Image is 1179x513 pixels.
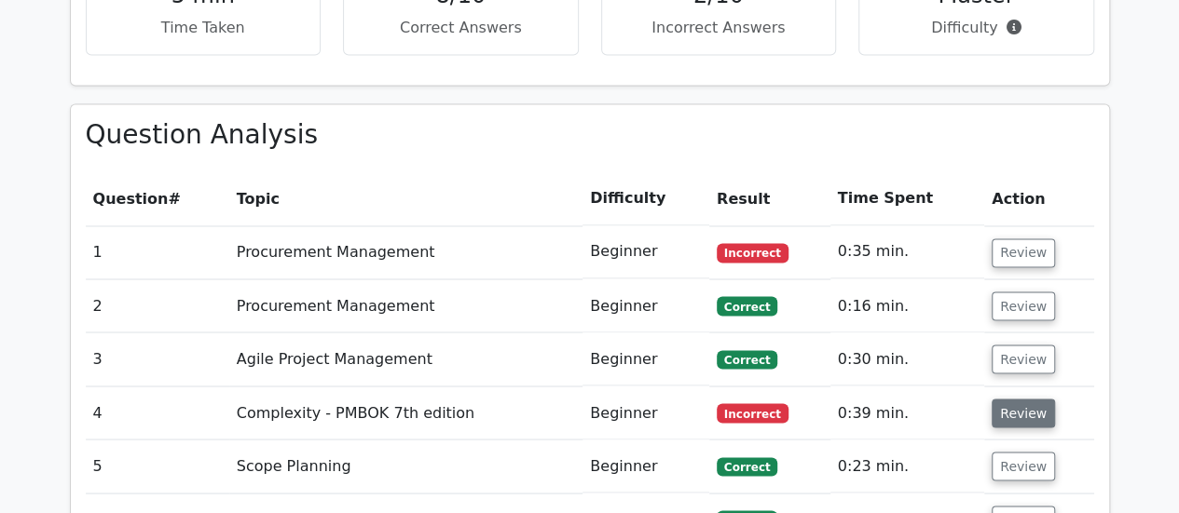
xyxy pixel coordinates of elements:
[874,17,1078,39] p: Difficulty
[992,344,1055,373] button: Review
[830,386,984,439] td: 0:39 min.
[830,439,984,493] td: 0:23 min.
[229,332,583,385] td: Agile Project Management
[992,238,1055,267] button: Review
[86,119,1094,151] h3: Question Analysis
[583,439,709,493] td: Beginner
[717,296,777,315] span: Correct
[830,225,984,278] td: 0:35 min.
[86,279,229,332] td: 2
[984,172,1093,225] th: Action
[359,17,563,39] p: Correct Answers
[583,386,709,439] td: Beginner
[583,332,709,385] td: Beginner
[583,225,709,278] td: Beginner
[229,225,583,278] td: Procurement Management
[86,439,229,493] td: 5
[93,190,169,208] span: Question
[830,279,984,332] td: 0:16 min.
[102,17,306,39] p: Time Taken
[992,398,1055,427] button: Review
[229,279,583,332] td: Procurement Management
[992,452,1055,480] button: Review
[86,386,229,439] td: 4
[229,386,583,439] td: Complexity - PMBOK 7th edition
[830,332,984,385] td: 0:30 min.
[229,439,583,493] td: Scope Planning
[86,225,229,278] td: 1
[717,403,788,422] span: Incorrect
[617,17,821,39] p: Incorrect Answers
[229,172,583,225] th: Topic
[830,172,984,225] th: Time Spent
[86,332,229,385] td: 3
[717,243,788,262] span: Incorrect
[583,279,709,332] td: Beginner
[992,291,1055,320] button: Review
[86,172,229,225] th: #
[717,457,777,476] span: Correct
[717,350,777,369] span: Correct
[709,172,830,225] th: Result
[583,172,709,225] th: Difficulty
